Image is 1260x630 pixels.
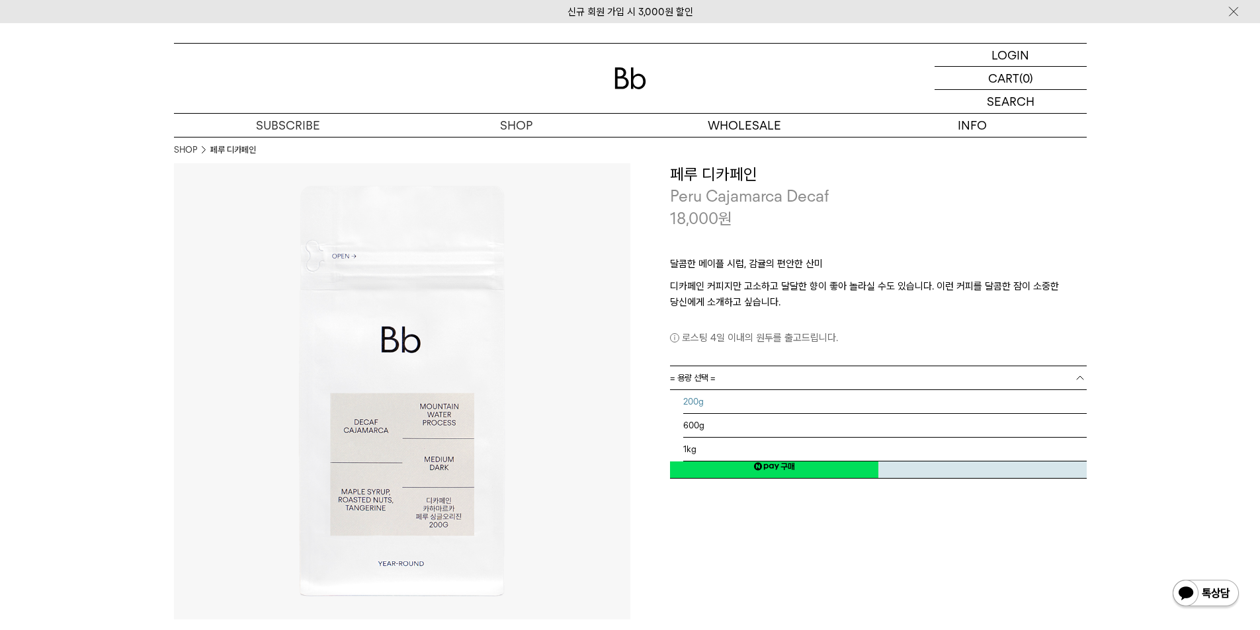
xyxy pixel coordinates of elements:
[630,114,859,137] p: WHOLESALE
[718,209,732,228] span: 원
[670,455,878,479] a: 새창
[1171,578,1240,610] img: 카카오톡 채널 1:1 채팅 버튼
[174,143,197,157] a: SHOP
[683,390,1087,414] li: 200g
[670,208,732,230] p: 18,000
[935,44,1087,67] a: LOGIN
[670,256,1087,278] p: 달콤한 메이플 시럽, 감귤의 편안한 산미
[402,114,630,137] a: SHOP
[670,163,1087,186] h3: 페루 디카페인
[878,432,1087,479] button: 구매하기
[614,67,646,89] img: 로고
[174,114,402,137] a: SUBSCRIBE
[987,90,1034,113] p: SEARCH
[670,330,1087,346] p: 로스팅 4일 이내의 원두를 출고드립니다.
[174,163,630,619] img: 페루 디카페인
[859,114,1087,137] p: INFO
[991,44,1029,66] p: LOGIN
[210,143,256,157] li: 페루 디카페인
[670,185,1087,208] p: Peru Cajamarca Decaf
[567,6,693,18] a: 신규 회원 가입 시 3,000원 할인
[935,67,1087,90] a: CART (0)
[683,438,1087,461] li: 1kg
[670,278,1087,310] p: 디카페인 커피지만 고소하고 달달한 향이 좋아 놀라실 수도 있습니다. 이런 커피를 달콤한 잠이 소중한 당신에게 소개하고 싶습니다.
[988,67,1019,89] p: CART
[683,414,1087,438] li: 600g
[1019,67,1033,89] p: (0)
[670,366,716,389] span: = 용량 선택 =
